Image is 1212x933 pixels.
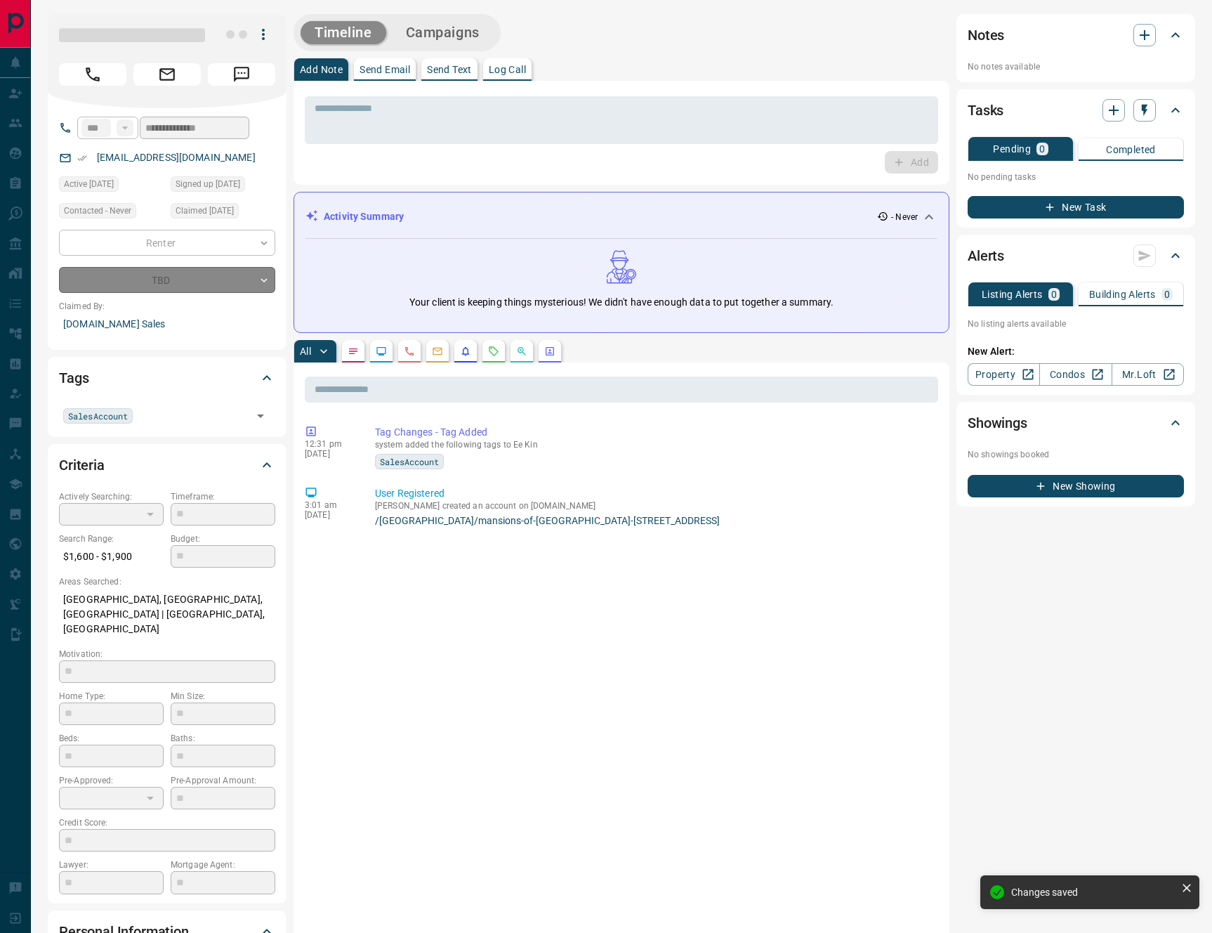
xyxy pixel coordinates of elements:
p: Home Type: [59,690,164,703]
p: Min Size: [171,690,275,703]
h2: Criteria [59,454,105,476]
p: No showings booked [968,448,1184,461]
p: No notes available [968,60,1184,73]
p: New Alert: [968,344,1184,359]
p: Claimed By: [59,300,275,313]
p: Log Call [489,65,526,74]
svg: Notes [348,346,359,357]
svg: Emails [432,346,443,357]
h2: Notes [968,24,1004,46]
div: Activity Summary- Never [305,204,937,230]
a: Mr.Loft [1112,363,1184,386]
h2: Showings [968,412,1027,434]
span: SalesAccount [68,409,128,423]
div: Showings [968,406,1184,440]
p: Beds: [59,732,164,745]
p: [GEOGRAPHIC_DATA], [GEOGRAPHIC_DATA], [GEOGRAPHIC_DATA] | [GEOGRAPHIC_DATA], [GEOGRAPHIC_DATA] [59,588,275,641]
p: No pending tasks [968,167,1184,188]
span: Contacted - Never [64,204,131,218]
p: Search Range: [59,533,164,545]
p: Send Email [360,65,410,74]
a: /[GEOGRAPHIC_DATA]/mansions-of-[GEOGRAPHIC_DATA]-[STREET_ADDRESS] [375,515,933,526]
p: Pending [993,144,1031,154]
svg: Opportunities [516,346,527,357]
p: Timeframe: [171,490,275,503]
p: 0 [1164,289,1170,299]
div: TBD [59,267,275,293]
span: Active [DATE] [64,177,114,191]
p: Mortgage Agent: [171,859,275,871]
p: Add Note [300,65,343,74]
p: Send Text [427,65,472,74]
svg: Requests [488,346,499,357]
div: Sun Oct 27 2019 [59,176,164,196]
svg: Calls [404,346,415,357]
p: Tag Changes - Tag Added [375,425,933,440]
a: Property [968,363,1040,386]
p: Actively Searching: [59,490,164,503]
p: User Registered [375,486,933,501]
p: Pre-Approved: [59,774,164,787]
span: Email [133,63,201,86]
span: Signed up [DATE] [176,177,240,191]
p: system added the following tags to Ee Kin [375,440,933,450]
span: Claimed [DATE] [176,204,234,218]
p: Your client is keeping things mysterious! We didn't have enough data to put together a summary. [409,295,834,310]
p: 3:01 am [305,500,354,510]
p: Lawyer: [59,859,164,871]
a: [EMAIL_ADDRESS][DOMAIN_NAME] [97,152,256,163]
p: Listing Alerts [982,289,1043,299]
button: Timeline [301,21,386,44]
p: [DOMAIN_NAME] Sales [59,313,275,336]
svg: Listing Alerts [460,346,471,357]
svg: Agent Actions [544,346,555,357]
button: Campaigns [392,21,494,44]
span: Call [59,63,126,86]
div: Changes saved [1011,887,1175,898]
p: Credit Score: [59,816,275,829]
p: 12:31 pm [305,439,354,449]
button: Open [251,406,270,426]
svg: Email Verified [77,153,87,163]
p: Areas Searched: [59,575,275,588]
h2: Tags [59,367,88,389]
button: New Task [968,196,1184,218]
p: Building Alerts [1089,289,1156,299]
div: Sat Sep 07 2019 [171,176,275,196]
span: SalesAccount [380,455,439,469]
p: No listing alerts available [968,318,1184,330]
p: Baths: [171,732,275,745]
h2: Tasks [968,99,1003,122]
p: 0 [1039,144,1045,154]
p: Pre-Approval Amount: [171,774,275,787]
svg: Lead Browsing Activity [376,346,387,357]
p: Completed [1106,145,1156,155]
div: Notes [968,18,1184,52]
div: Criteria [59,448,275,482]
div: Renter [59,230,275,256]
p: $1,600 - $1,900 [59,545,164,568]
p: - Never [891,211,918,223]
p: Activity Summary [324,209,404,224]
p: Motivation: [59,648,275,660]
p: Budget: [171,533,275,545]
div: Tasks [968,93,1184,127]
span: Message [208,63,275,86]
p: 0 [1051,289,1057,299]
a: Condos [1039,363,1112,386]
p: [PERSON_NAME] created an account on [DOMAIN_NAME] [375,501,933,511]
p: All [300,346,311,356]
p: [DATE] [305,449,354,459]
h2: Alerts [968,244,1004,267]
p: [DATE] [305,510,354,520]
div: Wed Feb 19 2025 [171,203,275,223]
button: New Showing [968,475,1184,497]
div: Alerts [968,239,1184,273]
div: Tags [59,361,275,395]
